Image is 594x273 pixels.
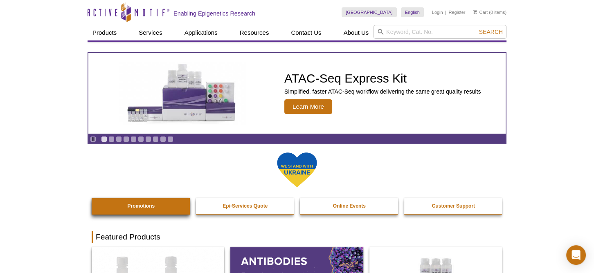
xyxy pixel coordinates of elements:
a: Go to slide 3 [116,136,122,142]
button: Search [477,28,505,36]
a: Go to slide 7 [145,136,151,142]
h2: ATAC-Seq Express Kit [284,72,481,85]
img: Your Cart [473,10,477,14]
article: ATAC-Seq Express Kit [88,53,506,134]
strong: Online Events [333,203,366,209]
a: Register [448,9,465,15]
a: Applications [180,25,223,40]
a: Epi-Services Quote [196,198,295,214]
span: Learn More [284,99,332,114]
a: Services [134,25,167,40]
a: Toggle autoplay [90,136,96,142]
a: Go to slide 6 [138,136,144,142]
li: (0 items) [473,7,506,17]
a: ATAC-Seq Express Kit ATAC-Seq Express Kit Simplified, faster ATAC-Seq workflow delivering the sam... [88,53,506,134]
a: Go to slide 9 [160,136,166,142]
a: Contact Us [286,25,326,40]
strong: Epi-Services Quote [223,203,268,209]
li: | [445,7,446,17]
a: Go to slide 4 [123,136,129,142]
a: Cart [473,9,488,15]
span: Search [479,29,503,35]
a: Go to slide 8 [153,136,159,142]
a: Products [88,25,122,40]
a: Go to slide 1 [101,136,107,142]
img: We Stand With Ukraine [277,152,317,188]
img: ATAC-Seq Express Kit [115,62,250,124]
a: About Us [339,25,374,40]
a: [GEOGRAPHIC_DATA] [342,7,397,17]
a: Online Events [300,198,399,214]
input: Keyword, Cat. No. [373,25,506,39]
a: Resources [235,25,274,40]
a: Go to slide 10 [167,136,173,142]
a: Go to slide 5 [130,136,137,142]
a: Customer Support [404,198,503,214]
strong: Customer Support [432,203,475,209]
h2: Enabling Epigenetics Research [173,10,255,17]
p: Simplified, faster ATAC-Seq workflow delivering the same great quality results [284,88,481,95]
div: Open Intercom Messenger [566,245,586,265]
h2: Featured Products [92,231,502,243]
strong: Promotions [127,203,155,209]
a: English [401,7,424,17]
a: Promotions [92,198,191,214]
a: Login [432,9,443,15]
a: Go to slide 2 [108,136,115,142]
